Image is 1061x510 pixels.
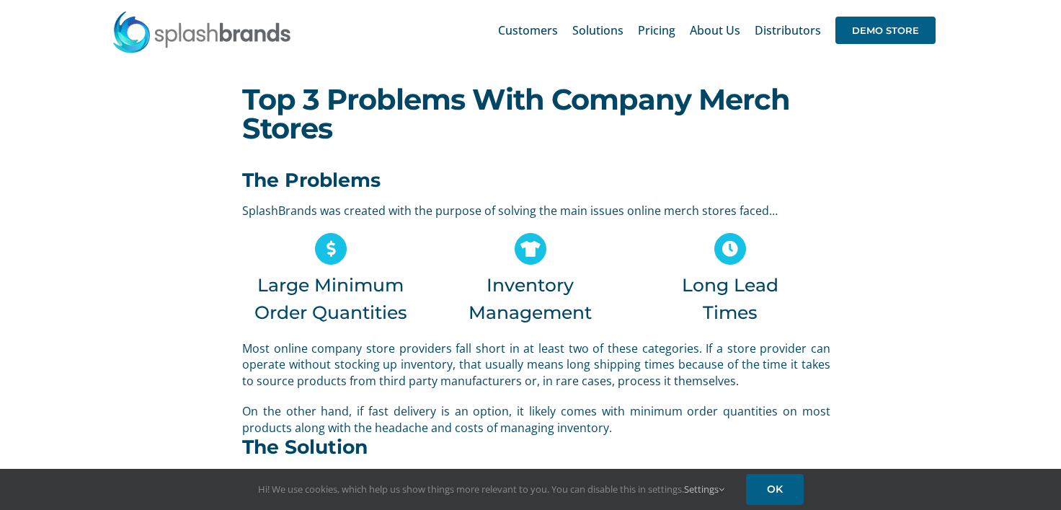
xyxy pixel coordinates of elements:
[638,25,675,36] span: Pricing
[572,25,623,36] span: Solutions
[498,25,558,36] span: Customers
[755,7,821,53] a: Distributors
[242,203,778,219] span: SplashBrands was created with the purpose of solving the main issues online merch stores faced…
[442,272,618,326] h3: Inventory Management
[242,272,419,326] h3: Large Minimum Order Quantities
[498,7,558,53] a: Customers
[112,10,292,53] img: SplashBrands.com Logo
[835,17,936,44] span: DEMO STORE
[835,7,936,53] a: DEMO STORE
[755,25,821,36] span: Distributors
[242,403,830,435] span: On the other hand, if fast delivery is an option, it likely comes with minimum order quantities o...
[684,483,724,496] a: Settings
[242,435,368,459] b: The Solution
[638,7,675,53] a: Pricing
[258,483,724,496] span: Hi! We use cookies, which help us show things more relevant to you. You can disable this in setti...
[498,7,936,53] nav: Main Menu
[242,340,830,389] span: Most online company store providers fall short in at least two of these categories. If a store pr...
[642,272,819,299] h3: Long Lead
[242,85,819,143] h1: Top 3 Problems With Company Merch Stores
[746,474,804,505] a: OK
[242,168,381,192] b: The Problems
[642,299,819,326] h3: Times
[690,25,740,36] span: About Us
